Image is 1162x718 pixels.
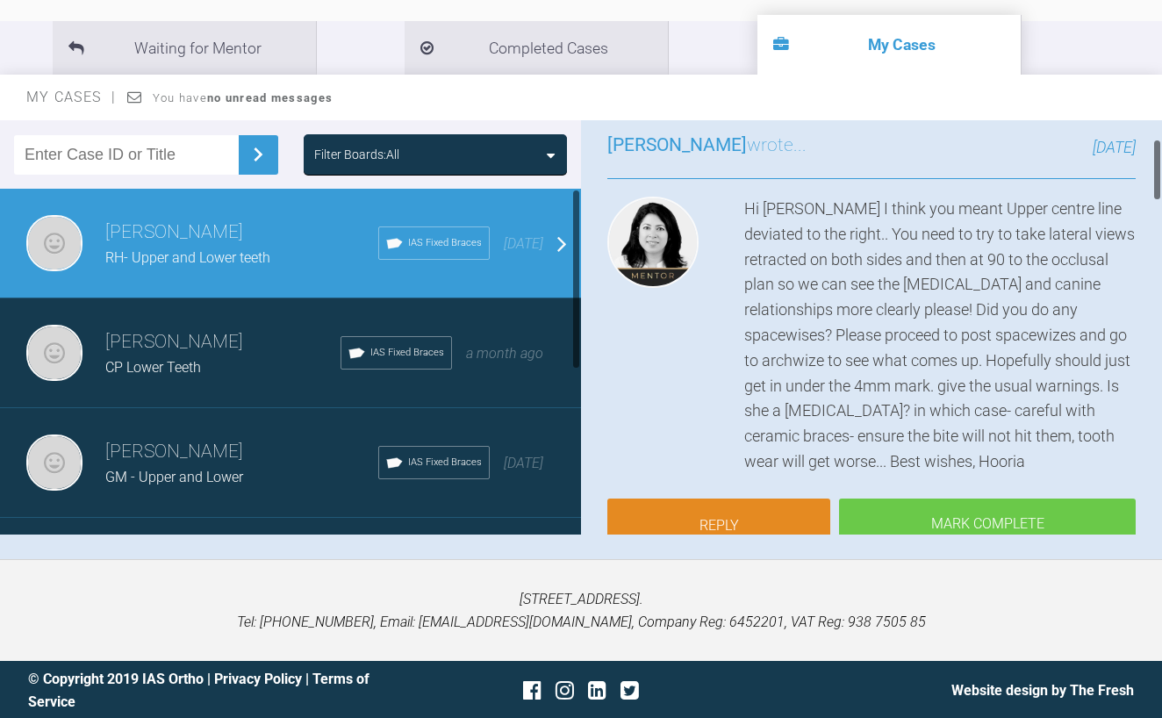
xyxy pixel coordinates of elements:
input: Enter Case ID or Title [14,135,239,175]
span: GM - Upper and Lower [105,469,243,485]
img: Azffar Din [26,215,82,271]
span: IAS Fixed Braces [408,235,482,251]
li: My Cases [757,15,1021,75]
span: You have [153,91,333,104]
a: Privacy Policy [214,671,302,687]
img: chevronRight.28bd32b0.svg [244,140,272,169]
img: Azffar Din [26,434,82,491]
span: [PERSON_NAME] [607,134,747,155]
div: Filter Boards: All [314,145,399,164]
span: IAS Fixed Braces [408,455,482,470]
h3: wrote... [607,131,807,161]
li: Waiting for Mentor [53,21,316,75]
span: a month ago [466,345,543,362]
a: Reply [607,499,830,553]
p: [STREET_ADDRESS]. Tel: [PHONE_NUMBER], Email: [EMAIL_ADDRESS][DOMAIN_NAME], Company Reg: 6452201,... [28,588,1134,633]
div: Mark Complete [839,499,1136,553]
div: © Copyright 2019 IAS Ortho | | [28,668,397,713]
span: [DATE] [1093,138,1136,156]
li: Completed Cases [405,21,668,75]
span: RH- Upper and Lower teeth [105,249,270,266]
span: CP Lower Teeth [105,359,201,376]
span: My Cases [26,89,117,105]
a: Terms of Service [28,671,369,710]
img: Azffar Din [26,325,82,381]
span: IAS Fixed Braces [370,345,444,361]
h3: [PERSON_NAME] [105,327,341,357]
h3: [PERSON_NAME] [105,218,378,248]
h3: [PERSON_NAME] [105,437,378,467]
div: Hi [PERSON_NAME] I think you meant Upper centre line deviated to the right.. You need to try to t... [744,197,1136,475]
strong: no unread messages [207,91,333,104]
a: Website design by The Fresh [951,682,1134,699]
img: Hooria Olsen [607,197,699,288]
span: [DATE] [504,235,543,252]
span: [DATE] [504,455,543,471]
